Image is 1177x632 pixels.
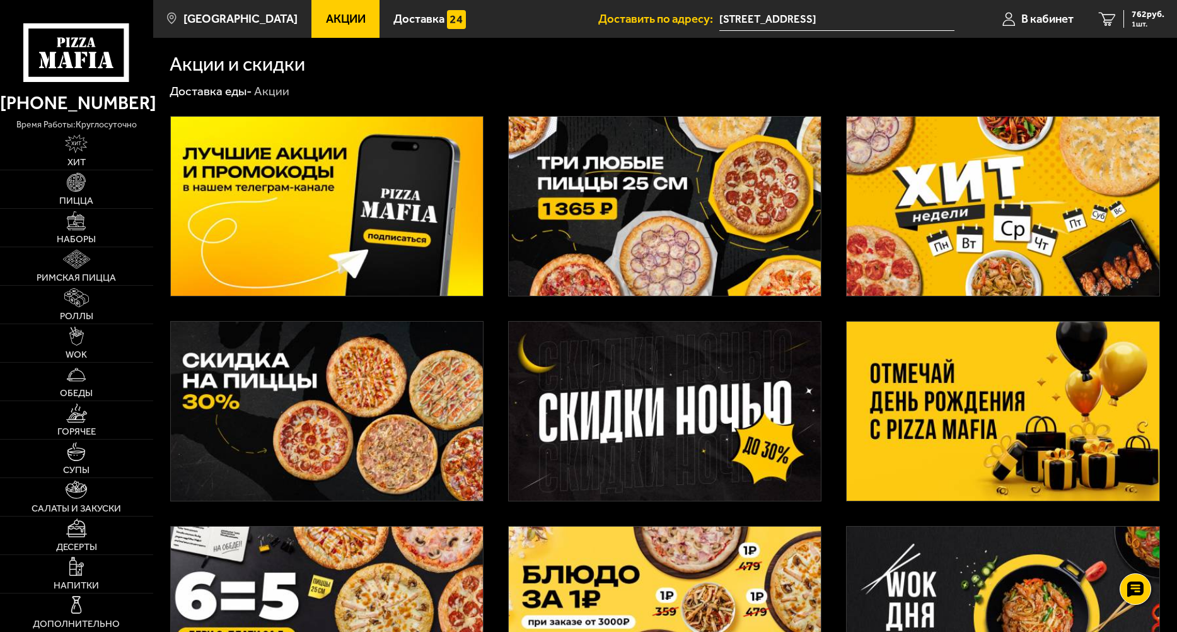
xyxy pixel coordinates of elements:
span: В кабинет [1021,13,1074,25]
div: Акции [254,83,289,99]
span: Акции [326,13,366,25]
a: Доставка еды- [170,84,252,98]
span: Напитки [54,581,99,590]
input: Ваш адрес доставки [719,8,954,31]
span: [GEOGRAPHIC_DATA] [183,13,298,25]
img: 15daf4d41897b9f0e9f617042186c801.svg [447,10,465,28]
span: Обеды [60,389,93,398]
span: Пицца [59,196,93,206]
span: Супы [63,465,90,475]
span: 1 шт. [1132,20,1164,28]
span: Хит [67,158,86,167]
span: 762 руб. [1132,10,1164,19]
span: Наборы [57,235,96,244]
span: Дополнительно [33,619,120,629]
span: Горячее [57,427,96,436]
span: Салаты и закуски [32,504,121,513]
span: Доставить по адресу: [598,13,719,25]
span: Доставка [393,13,444,25]
span: Десерты [56,542,97,552]
span: WOK [66,350,87,360]
span: Римская пицца [37,273,116,283]
h1: Акции и скидки [170,54,305,74]
span: Роллы [60,312,93,321]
